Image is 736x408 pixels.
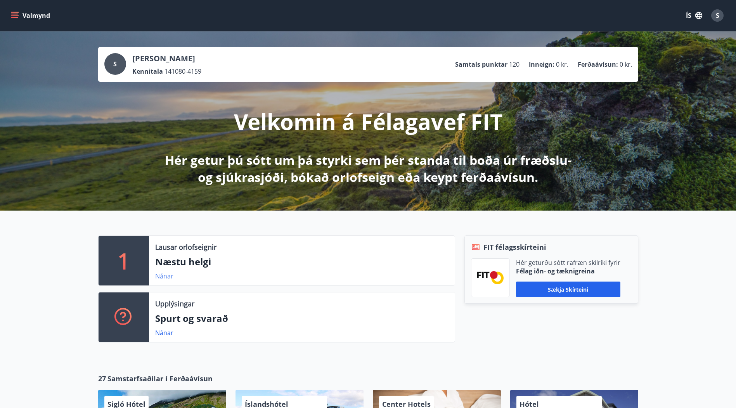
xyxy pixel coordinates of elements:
[516,258,620,267] p: Hér geturðu sótt rafræn skilríki fyrir
[477,271,504,284] img: FPQVkF9lTnNbbaRSFyT17YYeljoOGk5m51IhT0bO.png
[165,67,201,76] span: 141080-4159
[234,107,502,136] p: Velkomin á Félagavef FIT
[132,67,163,76] p: Kennitala
[155,312,449,325] p: Spurt og svarað
[163,152,573,186] p: Hér getur þú sótt um þá styrki sem þér standa til boða úr fræðslu- og sjúkrasjóði, bókað orlofsei...
[98,373,106,384] span: 27
[556,60,568,69] span: 0 kr.
[107,373,213,384] span: Samstarfsaðilar í Ferðaávísun
[155,272,173,280] a: Nánar
[682,9,707,22] button: ÍS
[620,60,632,69] span: 0 kr.
[155,299,194,309] p: Upplýsingar
[529,60,554,69] p: Inneign :
[455,60,507,69] p: Samtals punktar
[132,53,201,64] p: [PERSON_NAME]
[509,60,520,69] span: 120
[9,9,53,22] button: menu
[113,60,117,68] span: S
[578,60,618,69] p: Ferðaávísun :
[516,267,620,275] p: Félag iðn- og tæknigreina
[483,242,546,252] span: FIT félagsskírteini
[155,328,173,337] a: Nánar
[708,6,727,25] button: S
[716,11,719,20] span: S
[155,255,449,268] p: Næstu helgi
[516,282,620,297] button: Sækja skírteini
[155,242,216,252] p: Lausar orlofseignir
[118,246,130,275] p: 1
